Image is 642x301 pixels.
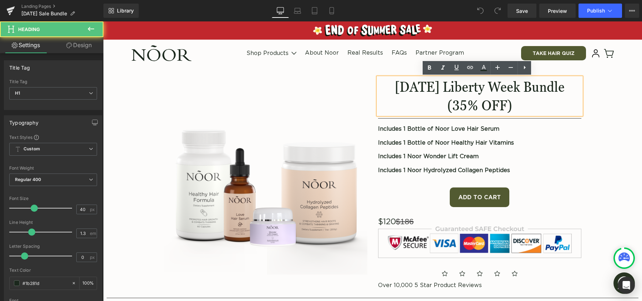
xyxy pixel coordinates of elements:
[21,11,67,16] span: [DATE] Sale Bundle
[275,132,376,138] strong: Includes 1 Noor Wonder Lift Cream
[22,279,68,287] input: Color
[516,7,528,15] span: Save
[9,220,97,225] div: Line Height
[9,196,97,201] div: Font Size
[90,207,96,212] span: px
[117,7,134,14] span: Library
[80,277,97,290] div: %
[275,146,407,152] strong: Includes 1 Noor Hydrolyzed Collagen Peptides
[15,90,20,96] b: H1
[312,29,361,34] a: Partner Program
[539,4,576,18] a: Preview
[53,37,105,53] a: Design
[9,166,97,171] div: Font Weight
[29,24,88,40] img: Noor Hair
[21,4,103,9] a: Landing Pages
[244,29,280,34] a: Real Results
[289,4,306,18] a: Laptop
[9,116,39,126] div: Typography
[548,7,567,15] span: Preview
[202,29,236,34] a: About Noor
[9,268,97,273] div: Text Color
[24,146,40,152] b: Custom
[18,26,40,32] span: Heading
[90,231,96,236] span: em
[90,255,96,260] span: px
[275,75,478,93] h1: (35% OFF)
[306,4,323,18] a: Tablet
[272,4,289,18] a: Desktop
[587,8,605,14] span: Publish
[15,177,41,182] b: Regular 400
[618,277,635,294] div: Open Intercom Messenger
[429,29,472,35] span: Take Hair Quiz
[275,119,411,124] strong: Includes 1 Bottle of Noor Healthy Hair Vitamins
[579,4,622,18] button: Publish
[323,4,340,18] a: Mobile
[9,61,30,71] div: Title Tag
[510,251,532,272] div: Messenger Dummy Widget
[9,79,97,84] div: Title Tag
[9,244,97,249] div: Letter Spacing
[289,29,304,34] a: FAQs
[275,261,478,267] p: Over 10,000 5 Star Product Reviews
[625,4,639,18] button: More
[347,166,406,186] button: Add To Cart
[473,4,488,18] button: Undo
[275,105,396,110] strong: Includes 1 Bottle of Noor Love Hair Serum
[210,3,328,15] img: sale
[418,25,483,39] a: Take Hair Quiz
[9,134,97,140] div: Text Styles
[275,56,478,75] h1: [DATE] Liberty Week Bundle
[26,21,91,42] a: Noor Hair
[490,4,505,18] button: Redo
[103,4,139,18] a: New Library
[143,29,188,35] a: Shop Products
